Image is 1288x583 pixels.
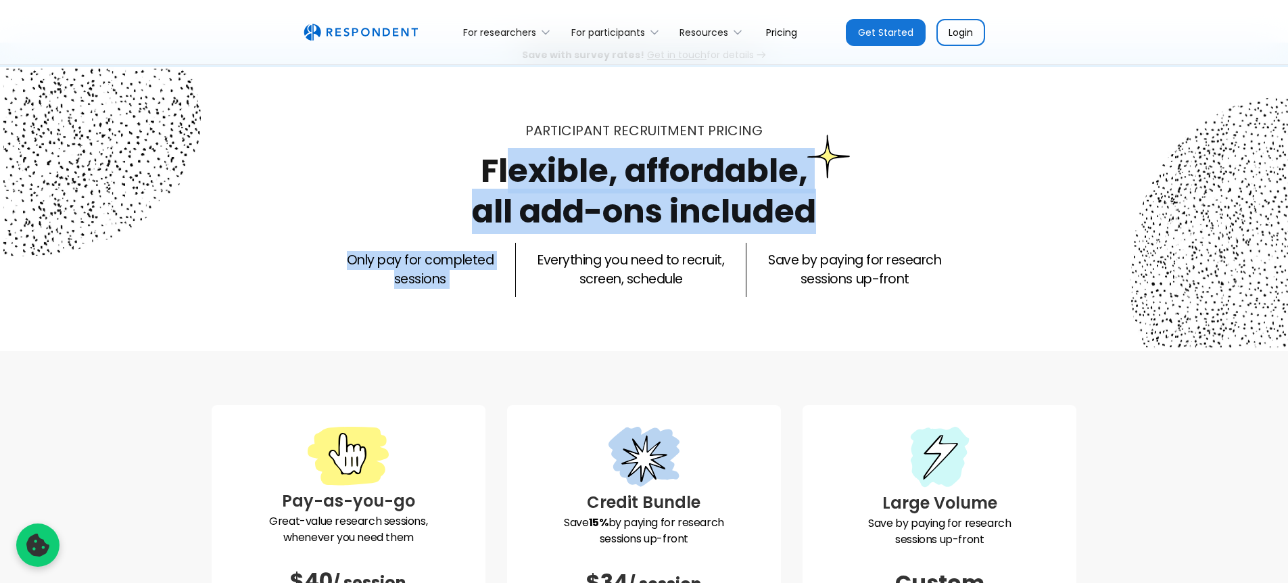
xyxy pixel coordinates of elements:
[525,121,705,140] span: Participant recruitment
[538,251,724,289] p: Everything you need to recruit, screen, schedule
[571,26,645,39] div: For participants
[518,515,770,547] p: Save by paying for research sessions up-front
[463,26,536,39] div: For researchers
[472,148,816,234] h1: Flexible, affordable, all add-ons included
[518,490,770,515] h3: Credit Bundle
[936,19,985,46] a: Login
[679,26,728,39] div: Resources
[456,16,563,48] div: For researchers
[672,16,755,48] div: Resources
[846,19,926,46] a: Get Started
[304,24,418,41] a: home
[589,515,609,530] strong: 15%
[347,251,494,289] p: Only pay for completed sessions
[563,16,671,48] div: For participants
[222,513,475,546] p: Great-value research sessions, whenever you need them
[813,491,1066,515] h3: Large Volume
[708,121,763,140] span: PRICING
[813,515,1066,548] p: Save by paying for research sessions up-front
[768,251,941,289] p: Save by paying for research sessions up-front
[755,16,808,48] a: Pricing
[222,489,475,513] h3: Pay-as-you-go
[304,24,418,41] img: Untitled UI logotext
